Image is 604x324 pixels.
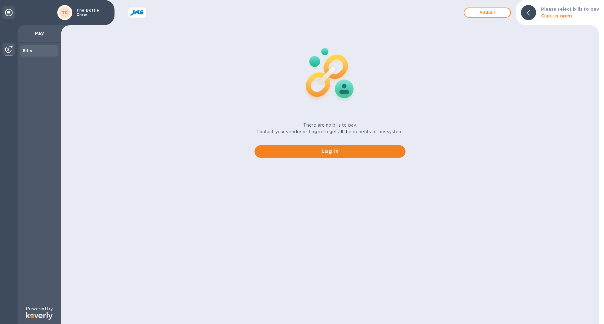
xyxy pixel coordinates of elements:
[541,13,572,18] b: Click to open
[76,8,108,17] p: The Bottle Crew
[23,30,56,36] p: Pay
[23,48,32,53] b: Bills
[26,312,53,320] img: Logo
[26,305,53,312] p: Powered by
[469,9,505,16] span: Add bill
[256,122,404,135] p: There are no bills to pay. Contact your vendor or Log in to get all the benefits of our system.
[62,10,68,15] b: TC
[260,148,400,155] span: Log in
[541,7,599,12] b: Please select bills to pay
[254,145,405,158] button: Log in
[464,8,511,18] button: Addbill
